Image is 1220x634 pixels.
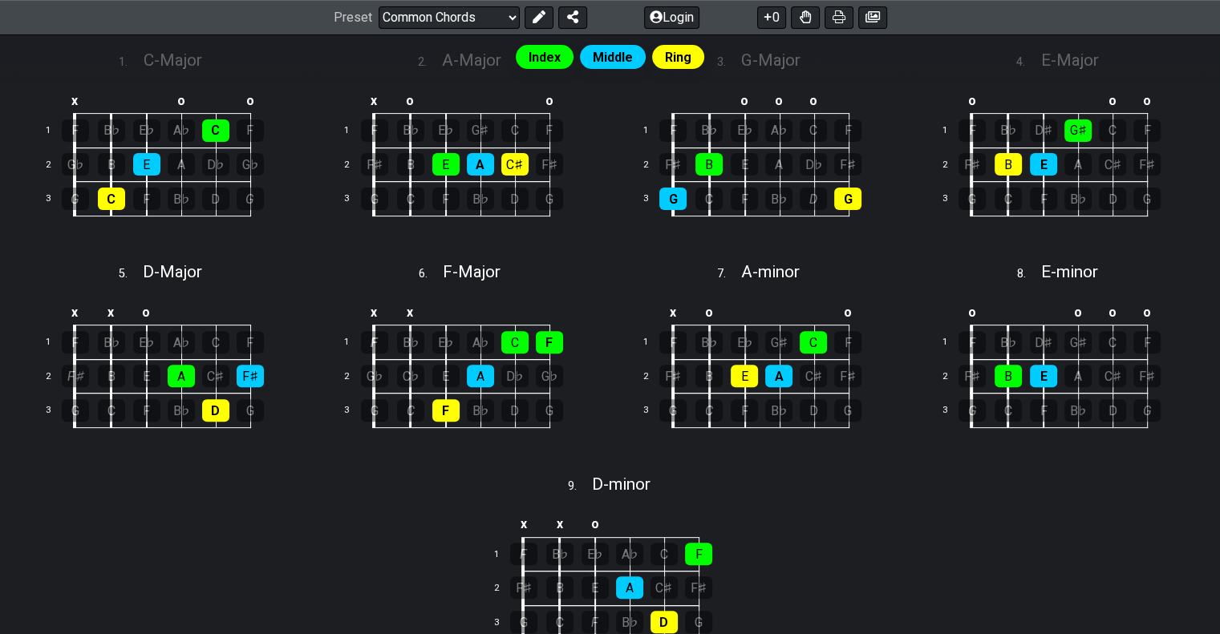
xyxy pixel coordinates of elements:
[593,46,633,70] span: Middle
[432,331,460,353] div: E♭
[1130,299,1165,325] td: o
[1099,365,1126,387] div: C♯
[133,188,160,210] div: F
[651,576,678,599] div: C♯
[834,331,861,353] div: F
[484,571,523,606] td: 2
[731,153,758,176] div: E
[467,188,494,210] div: B♭
[467,331,494,353] div: A♭
[361,365,388,387] div: G♭
[467,153,494,176] div: A
[536,119,563,142] div: F
[731,331,758,353] div: E♭
[959,365,986,387] div: F♯
[335,114,374,148] td: 1
[361,399,388,422] div: G
[98,153,125,176] div: B
[419,265,443,283] span: 6 .
[765,188,792,210] div: B♭
[800,153,827,176] div: D♭
[501,399,529,422] div: D
[1017,265,1041,283] span: 8 .
[168,153,195,176] div: A
[1133,188,1161,210] div: G
[1064,399,1092,422] div: B♭
[98,331,125,353] div: B♭
[334,10,372,26] span: Preset
[1064,188,1092,210] div: B♭
[741,262,800,281] span: A - minor
[659,153,687,176] div: F♯
[541,511,578,537] td: x
[582,543,609,565] div: E♭
[536,399,563,422] div: G
[397,188,424,210] div: C
[995,153,1022,176] div: B
[237,188,264,210] div: G
[536,188,563,210] div: G
[765,119,792,142] div: A♭
[578,511,613,537] td: o
[933,114,971,148] td: 1
[959,119,986,142] div: F
[168,331,195,353] div: A♭
[467,365,494,387] div: A
[57,87,94,114] td: x
[659,331,687,353] div: F
[1030,399,1057,422] div: F
[695,331,723,353] div: B♭
[532,87,566,114] td: o
[1099,188,1126,210] div: D
[546,576,574,599] div: B
[62,119,89,142] div: F
[731,399,758,422] div: F
[1064,331,1092,353] div: G♯
[757,6,786,29] button: 0
[356,299,393,325] td: x
[1099,331,1126,353] div: C
[568,478,592,495] span: 9 .
[98,365,125,387] div: B
[691,299,728,325] td: o
[57,299,94,325] td: x
[432,399,460,422] div: F
[36,147,75,182] td: 2
[765,331,792,353] div: G♯
[592,474,651,494] span: D - minor
[995,365,1022,387] div: B
[1030,119,1057,142] div: D♯
[202,331,229,353] div: C
[1133,399,1161,422] div: G
[237,153,264,176] div: G♭
[800,399,827,422] div: D
[62,365,89,387] div: F♯
[397,119,424,142] div: B♭
[765,365,792,387] div: A
[995,119,1022,142] div: B♭
[202,119,229,142] div: C
[98,119,125,142] div: B♭
[695,119,723,142] div: B♭
[685,543,712,565] div: F
[765,153,792,176] div: A
[634,325,672,360] td: 1
[762,87,796,114] td: o
[501,331,529,353] div: C
[501,188,529,210] div: D
[655,299,691,325] td: x
[168,365,195,387] div: A
[644,6,699,29] button: Login
[133,365,160,387] div: E
[995,331,1022,353] div: B♭
[133,119,160,142] div: E♭
[659,188,687,210] div: G
[1099,119,1126,142] div: C
[959,399,986,422] div: G
[933,359,971,394] td: 2
[616,611,643,633] div: B♭
[651,611,678,633] div: D
[834,365,861,387] div: F♯
[558,6,587,29] button: Share Preset
[62,331,89,353] div: F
